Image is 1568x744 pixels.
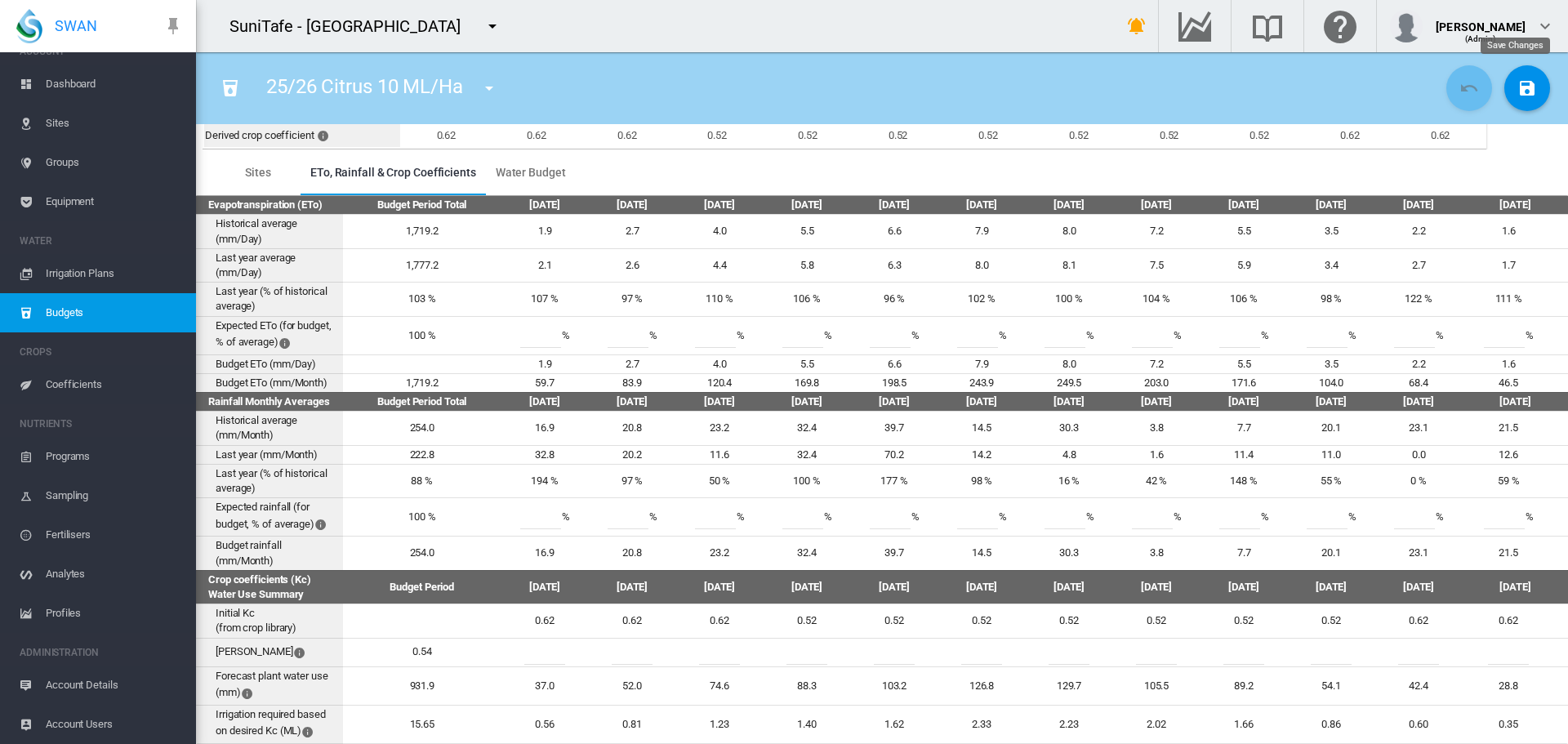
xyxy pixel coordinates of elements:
td: 20.8 [589,536,676,569]
td: 3.4 [1288,248,1375,282]
td: 120.4 [676,373,764,392]
td: 28.8 [1463,666,1568,705]
td: 59 % [1463,464,1568,497]
td: 14.5 [938,536,1026,569]
td: 100 % [343,316,501,354]
span: Irrigation Plans [46,254,183,293]
td: 106 % [1200,282,1288,315]
th: [DATE] [1200,570,1288,604]
td: 5.5 [1200,354,1288,373]
td: 2.33 [938,705,1026,744]
img: SWAN-Landscape-Logo-Colour-drop.png [16,9,42,43]
button: Cancel Changes [1446,65,1492,111]
td: 254.0 [343,411,501,444]
td: 23.1 [1375,411,1463,444]
div: % [911,510,920,524]
td: 1,719.2 [343,214,501,247]
md-icon: icon-bell-ring [1127,16,1147,36]
td: 7.7 [1200,536,1288,569]
td: 110 % [676,282,764,315]
span: Programs [46,437,183,476]
div: % [1086,328,1094,343]
div: 0.52 [854,128,942,143]
td: 122 % [1375,282,1463,315]
td: 30.3 [1026,536,1113,569]
div: 0.62 [1307,128,1394,143]
div: % [1348,328,1356,343]
td: 74.6 [676,666,764,705]
th: [DATE] [1288,570,1375,604]
th: [DATE] [1288,392,1375,411]
md-icon: icon-cup-water [220,78,240,98]
td: 100 % [343,497,501,536]
md-icon: Use this to modify the monthly Kc as required [293,643,313,662]
td: Budget ETo (mm/Month) [196,373,343,392]
td: 1.66 [1200,705,1288,744]
div: [PERSON_NAME] [1436,12,1526,29]
td: 8.0 [1026,214,1113,247]
div: 0.52 [674,128,761,143]
th: [DATE] [676,570,764,604]
td: 177 % [851,464,938,497]
td: 104.0 [1288,373,1375,392]
span: Water Budget [496,163,566,182]
span: Derived crop coefficient [205,129,314,141]
td: 5.5 [764,354,851,373]
td: 5.5 [1200,214,1288,247]
td: 0.35 [1463,705,1568,744]
td: 194 % [501,464,589,497]
td: 254.0 [343,536,501,569]
th: [DATE] [1113,392,1200,411]
td: 16.9 [501,411,589,444]
td: Last year average (mm/Day) [196,248,343,282]
md-icon: Configure the percentage of long term ETo expected for the budget months based on long range fore... [278,333,298,353]
th: [DATE] [1200,392,1288,411]
div: % [1526,510,1534,524]
th: [DATE] [1113,196,1200,214]
td: 3.8 [1113,536,1200,569]
td: 21.5 [1463,536,1568,569]
td: 15.65 [343,705,501,744]
td: 23.1 [1375,536,1463,569]
td: 0.81 [589,705,676,744]
md-icon: icon-menu-down [483,16,502,36]
div: % [1174,510,1182,524]
td: 2.2 [1375,214,1463,247]
td: 98 % [938,464,1026,497]
td: 2.7 [1375,248,1463,282]
td: 0.60 [1375,705,1463,744]
td: 16 % [1026,464,1113,497]
th: [DATE] [1200,196,1288,214]
td: 0.52 [764,604,851,637]
td: 0.52 [1113,604,1200,637]
th: [DATE] [764,392,851,411]
td: 0.62 [1375,604,1463,637]
td: 107 % [501,282,589,315]
td: Historical average (mm/Month) [196,411,343,444]
td: Budget rainfall (mm/Month) [196,536,343,569]
span: CROPS [20,339,183,365]
th: Evapotranspiration (ETo) [196,196,343,214]
td: 5.8 [764,248,851,282]
td: 54.1 [1288,666,1375,705]
td: 7.9 [938,214,1026,247]
span: Forecast plant water use (mm) [216,670,328,699]
td: 0.52 [938,604,1026,637]
td: 20.8 [589,411,676,444]
td: 5.9 [1200,248,1288,282]
td: 0.62 [589,604,676,637]
th: [DATE] [501,570,589,604]
div: % [999,510,1007,524]
td: 42.4 [1375,666,1463,705]
td: 0.0 [1375,445,1463,464]
th: [DATE] [1026,570,1113,604]
td: 32.4 [764,411,851,444]
td: 1.9 [501,354,589,373]
span: [PERSON_NAME] [216,645,313,657]
th: [DATE] [676,392,764,411]
div: % [824,328,832,343]
td: 1.6 [1113,445,1200,464]
td: 32.8 [501,445,589,464]
td: 83.9 [589,373,676,392]
td: 0.86 [1288,705,1375,744]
